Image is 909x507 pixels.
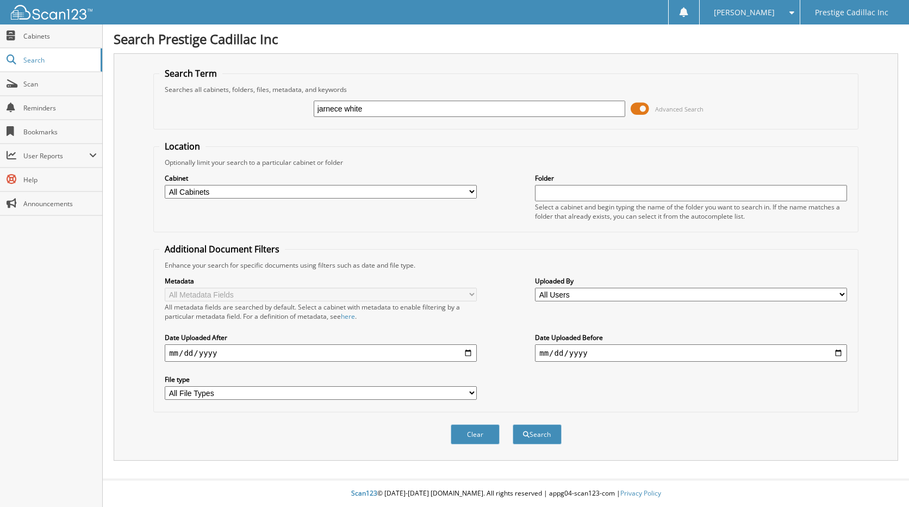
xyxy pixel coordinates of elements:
[165,333,477,342] label: Date Uploaded After
[165,375,477,384] label: File type
[23,103,97,113] span: Reminders
[535,202,847,221] div: Select a cabinet and begin typing the name of the folder you want to search in. If the name match...
[165,276,477,286] label: Metadata
[23,32,97,41] span: Cabinets
[451,424,500,444] button: Clear
[351,489,377,498] span: Scan123
[165,302,477,321] div: All metadata fields are searched by default. Select a cabinet with metadata to enable filtering b...
[815,9,888,16] span: Prestige Cadillac Inc
[159,261,852,270] div: Enhance your search for specific documents using filters such as date and file type.
[23,79,97,89] span: Scan
[159,67,222,79] legend: Search Term
[535,276,847,286] label: Uploaded By
[23,175,97,184] span: Help
[23,151,89,160] span: User Reports
[159,140,206,152] legend: Location
[535,333,847,342] label: Date Uploaded Before
[23,127,97,137] span: Bookmarks
[620,489,661,498] a: Privacy Policy
[23,55,95,65] span: Search
[114,30,898,48] h1: Search Prestige Cadillac Inc
[535,344,847,362] input: end
[513,424,562,444] button: Search
[159,85,852,94] div: Searches all cabinets, folders, files, metadata, and keywords
[103,480,909,507] div: © [DATE]-[DATE] [DOMAIN_NAME]. All rights reserved | appg04-scan123-com |
[855,455,909,507] iframe: Chat Widget
[165,344,477,362] input: start
[165,174,477,183] label: Cabinet
[23,199,97,208] span: Announcements
[535,174,847,183] label: Folder
[714,9,775,16] span: [PERSON_NAME]
[655,105,703,113] span: Advanced Search
[159,243,285,255] legend: Additional Document Filters
[341,312,355,321] a: here
[11,5,92,20] img: scan123-logo-white.svg
[159,158,852,167] div: Optionally limit your search to a particular cabinet or folder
